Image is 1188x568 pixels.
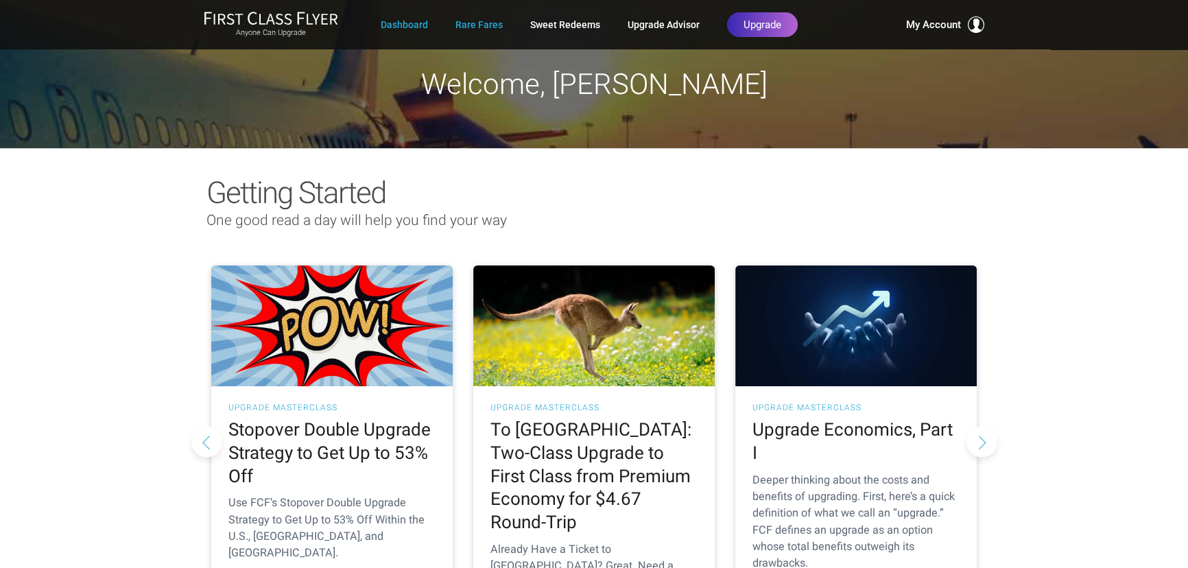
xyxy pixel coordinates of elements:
[191,426,222,457] button: Previous slide
[228,495,436,561] p: Use FCF’s Stopover Double Upgrade Strategy to Get Up to 53% Off Within the U.S., [GEOGRAPHIC_DATA...
[381,12,428,37] a: Dashboard
[727,12,798,37] a: Upgrade
[204,11,338,25] img: First Class Flyer
[206,175,385,211] span: Getting Started
[752,418,960,465] h2: Upgrade Economics, Part I
[204,11,338,38] a: First Class FlyerAnyone Can Upgrade
[628,12,700,37] a: Upgrade Advisor
[228,403,436,412] h3: UPGRADE MASTERCLASS
[490,418,698,534] h2: To [GEOGRAPHIC_DATA]: Two-Class Upgrade to First Class from Premium Economy for $4.67 Round-Trip
[204,28,338,38] small: Anyone Can Upgrade
[906,16,961,33] span: My Account
[752,403,960,412] h3: UPGRADE MASTERCLASS
[490,403,698,412] h3: UPGRADE MASTERCLASS
[206,212,507,228] span: One good read a day will help you find your way
[530,12,600,37] a: Sweet Redeems
[966,426,997,457] button: Next slide
[455,12,503,37] a: Rare Fares
[228,418,436,488] h2: Stopover Double Upgrade Strategy to Get Up to 53% Off
[421,67,768,101] span: Welcome, [PERSON_NAME]
[906,16,984,33] button: My Account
